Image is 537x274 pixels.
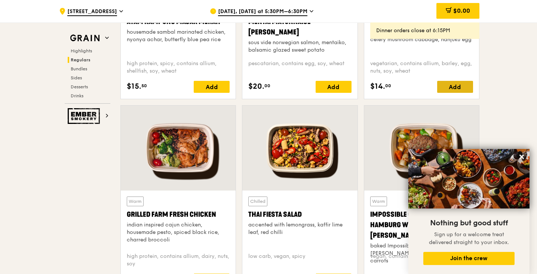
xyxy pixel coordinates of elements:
div: Add [316,81,352,93]
button: Close [516,151,528,163]
div: Chilled [248,197,267,206]
img: Ember Smokery web logo [68,108,102,124]
div: high protein, spicy, contains allium, shellfish, soy, wheat [127,60,230,75]
span: Highlights [71,48,92,54]
div: Warm [370,197,387,206]
span: $0.00 [453,7,470,14]
div: Grilled Farm Fresh Chicken [127,209,230,220]
div: Mentai Mayonnaise [PERSON_NAME] [248,16,351,37]
div: Dinner orders close at 6:15PM [376,27,473,34]
span: Drinks [71,93,83,98]
span: $20. [248,81,264,92]
span: [DATE], [DATE] at 5:30PM–6:30PM [218,8,307,16]
div: Warm [127,197,144,206]
img: Grain web logo [68,31,102,45]
div: vegan, contains allium, soy, wheat [370,253,473,268]
div: sous vide norwegian salmon, mentaiko, balsamic glazed sweet potato [248,39,351,54]
div: pescatarian, contains egg, soy, wheat [248,60,351,75]
span: Bundles [71,66,87,71]
div: baked Impossible hamburg, Japanese [PERSON_NAME], poached okra and carrots [370,242,473,265]
div: Add [194,81,230,93]
span: $15. [127,81,141,92]
span: [STREET_ADDRESS] [67,8,117,16]
button: Join the crew [423,252,515,265]
span: Nothing but good stuff [430,219,508,228]
div: housemade sambal marinated chicken, nyonya achar, butterfly blue pea rice [127,28,230,43]
div: indian inspired cajun chicken, housemade pesto, spiced black rice, charred broccoli [127,221,230,244]
span: $14. [370,81,385,92]
span: 00 [385,83,391,89]
div: accented with lemongrass, kaffir lime leaf, red chilli [248,221,351,236]
div: low carb, vegan, spicy [248,253,351,268]
span: Sides [71,75,82,80]
div: Thai Fiesta Salad [248,209,351,220]
span: Sign up for a welcome treat delivered straight to your inbox. [429,231,509,246]
div: vegetarian, contains allium, barley, egg, nuts, soy, wheat [370,60,473,75]
span: Desserts [71,84,88,89]
span: 50 [141,83,147,89]
span: Regulars [71,57,90,63]
div: Impossible Ground Beef Hamburg with Japanese [PERSON_NAME] [370,209,473,241]
img: DSC07876-Edit02-Large.jpeg [408,149,530,208]
div: Add [437,81,473,93]
span: 00 [264,83,270,89]
div: high protein, contains allium, dairy, nuts, soy [127,253,230,268]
